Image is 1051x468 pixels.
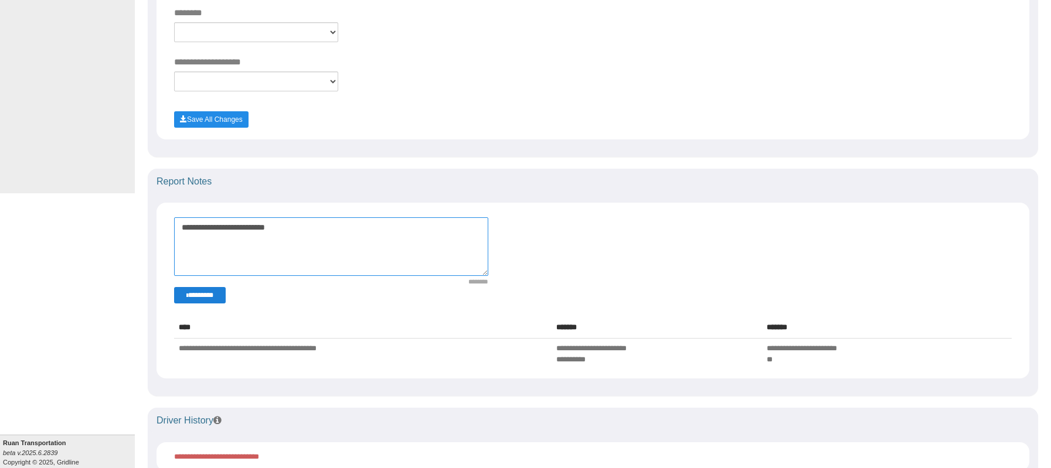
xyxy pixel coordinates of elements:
[3,449,57,456] i: beta v.2025.6.2839
[3,438,135,467] div: Copyright © 2025, Gridline
[148,408,1038,433] div: Driver History
[174,287,226,303] button: Change Filter Options
[3,439,66,446] b: Ruan Transportation
[174,111,249,128] button: Save
[148,169,1038,194] div: Report Notes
